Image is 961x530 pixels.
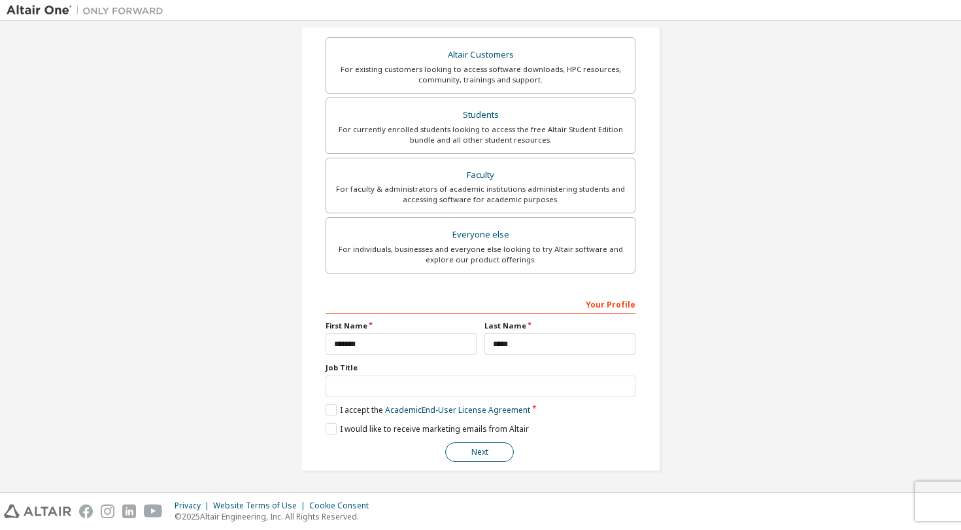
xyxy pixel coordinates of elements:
[326,293,635,314] div: Your Profile
[326,321,477,331] label: First Name
[309,501,377,511] div: Cookie Consent
[144,504,163,518] img: youtube.svg
[484,321,635,331] label: Last Name
[326,404,530,415] label: I accept the
[334,244,627,265] div: For individuals, businesses and everyone else looking to try Altair software and explore our prod...
[385,404,530,415] a: Academic End-User License Agreement
[7,4,170,17] img: Altair One
[101,504,114,518] img: instagram.svg
[175,501,213,511] div: Privacy
[334,184,627,205] div: For faculty & administrators of academic institutions administering students and accessing softwa...
[334,124,627,145] div: For currently enrolled students looking to access the free Altair Student Edition bundle and all ...
[326,423,529,434] label: I would like to receive marketing emails from Altair
[175,511,377,522] p: © 2025 Altair Engineering, Inc. All Rights Reserved.
[334,106,627,124] div: Students
[334,64,627,85] div: For existing customers looking to access software downloads, HPC resources, community, trainings ...
[122,504,136,518] img: linkedin.svg
[213,501,309,511] div: Website Terms of Use
[334,226,627,244] div: Everyone else
[445,442,514,462] button: Next
[334,166,627,185] div: Faculty
[326,362,635,373] label: Job Title
[4,504,71,518] img: altair_logo.svg
[79,504,93,518] img: facebook.svg
[334,46,627,64] div: Altair Customers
